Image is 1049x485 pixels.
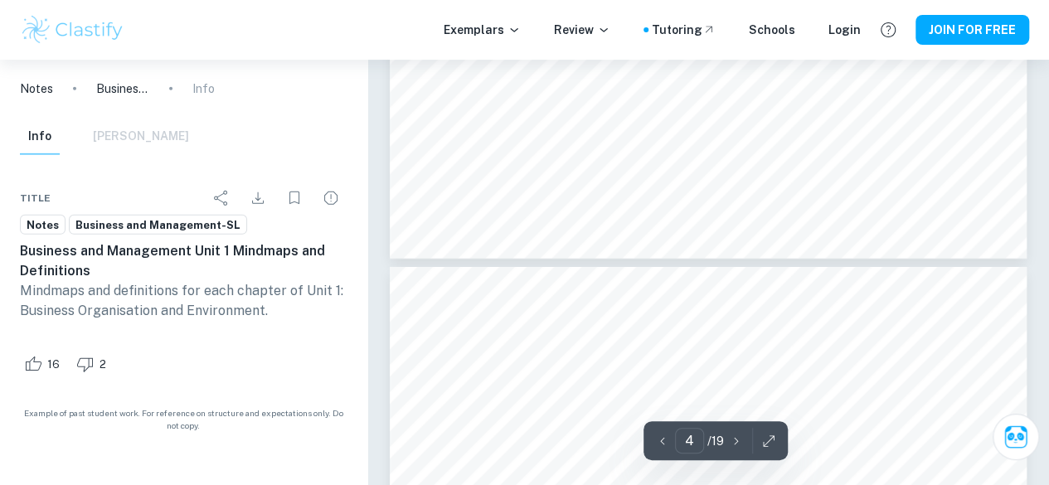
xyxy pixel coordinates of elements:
[749,21,795,39] a: Schools
[20,351,69,377] div: Like
[70,217,246,234] span: Business and Management-SL
[652,21,716,39] a: Tutoring
[20,407,347,432] span: Example of past student work. For reference on structure and expectations only. Do not copy.
[38,356,69,373] span: 16
[20,241,347,281] h6: Business and Management Unit 1 Mindmaps and Definitions
[20,80,53,98] a: Notes
[90,356,115,373] span: 2
[278,182,311,215] div: Bookmark
[707,432,724,450] p: / 19
[20,191,51,206] span: Title
[993,414,1039,460] button: Ask Clai
[444,21,521,39] p: Exemplars
[21,217,65,234] span: Notes
[314,182,347,215] div: Report issue
[205,182,238,215] div: Share
[20,215,66,235] a: Notes
[554,21,610,39] p: Review
[241,182,274,215] div: Download
[69,215,247,235] a: Business and Management-SL
[828,21,861,39] a: Login
[72,351,115,377] div: Dislike
[96,80,149,98] p: Business and Management Unit 1 Mindmaps and Definitions
[20,119,60,155] button: Info
[874,16,902,44] button: Help and Feedback
[20,13,125,46] img: Clastify logo
[192,80,215,98] p: Info
[20,281,347,321] p: Mindmaps and definitions for each chapter of Unit 1: Business Organisation and Environment.
[915,15,1029,45] button: JOIN FOR FREE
